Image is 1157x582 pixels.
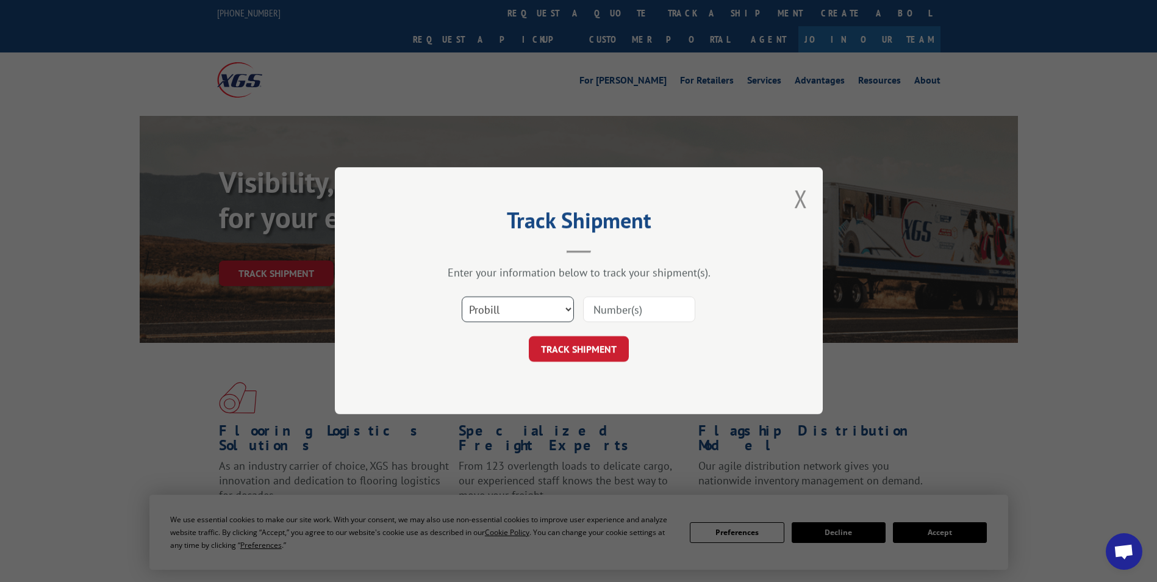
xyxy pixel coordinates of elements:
button: TRACK SHIPMENT [529,337,629,362]
button: Close modal [794,182,808,215]
div: Enter your information below to track your shipment(s). [396,266,762,280]
input: Number(s) [583,297,695,323]
div: Open chat [1106,533,1142,570]
h2: Track Shipment [396,212,762,235]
